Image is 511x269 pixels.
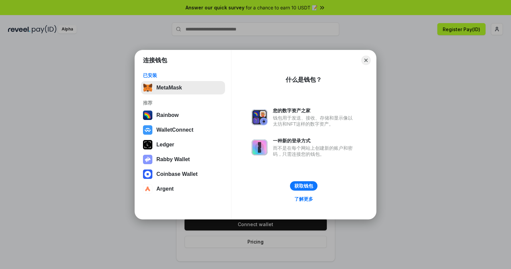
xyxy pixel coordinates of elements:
img: svg+xml,%3Csvg%20width%3D%2228%22%20height%3D%2228%22%20viewBox%3D%220%200%2028%2028%22%20fill%3D... [143,125,152,135]
img: svg+xml,%3Csvg%20fill%3D%22none%22%20height%3D%2233%22%20viewBox%3D%220%200%2035%2033%22%20width%... [143,83,152,92]
h1: 连接钱包 [143,56,167,64]
a: 了解更多 [290,195,317,203]
div: Rabby Wallet [156,156,190,162]
div: MetaMask [156,85,182,91]
div: Argent [156,186,174,192]
div: Rainbow [156,112,179,118]
div: 获取钱包 [294,183,313,189]
div: 了解更多 [294,196,313,202]
img: svg+xml,%3Csvg%20width%3D%2228%22%20height%3D%2228%22%20viewBox%3D%220%200%2028%2028%22%20fill%3D... [143,170,152,179]
div: Coinbase Wallet [156,171,198,177]
img: svg+xml,%3Csvg%20width%3D%22120%22%20height%3D%22120%22%20viewBox%3D%220%200%20120%20120%22%20fil... [143,111,152,120]
button: 获取钱包 [290,181,317,191]
img: svg+xml,%3Csvg%20width%3D%2228%22%20height%3D%2228%22%20viewBox%3D%220%200%2028%2028%22%20fill%3D... [143,184,152,194]
img: svg+xml,%3Csvg%20xmlns%3D%22http%3A%2F%2Fwww.w3.org%2F2000%2Fsvg%22%20width%3D%2228%22%20height%3... [143,140,152,149]
div: 已安装 [143,72,223,78]
button: WalletConnect [141,123,225,137]
div: 一种新的登录方式 [273,138,356,144]
button: Close [361,56,371,65]
button: MetaMask [141,81,225,94]
div: WalletConnect [156,127,194,133]
div: 您的数字资产之家 [273,108,356,114]
button: Coinbase Wallet [141,167,225,181]
button: Argent [141,182,225,196]
button: Ledger [141,138,225,151]
div: 推荐 [143,100,223,106]
div: 什么是钱包？ [286,76,322,84]
button: Rainbow [141,109,225,122]
img: svg+xml,%3Csvg%20xmlns%3D%22http%3A%2F%2Fwww.w3.org%2F2000%2Fsvg%22%20fill%3D%22none%22%20viewBox... [143,155,152,164]
button: Rabby Wallet [141,153,225,166]
div: Ledger [156,142,174,148]
div: 钱包用于发送、接收、存储和显示像以太坊和NFT这样的数字资产。 [273,115,356,127]
div: 而不是在每个网站上创建新的账户和密码，只需连接您的钱包。 [273,145,356,157]
img: svg+xml,%3Csvg%20xmlns%3D%22http%3A%2F%2Fwww.w3.org%2F2000%2Fsvg%22%20fill%3D%22none%22%20viewBox... [251,109,268,125]
img: svg+xml,%3Csvg%20xmlns%3D%22http%3A%2F%2Fwww.w3.org%2F2000%2Fsvg%22%20fill%3D%22none%22%20viewBox... [251,139,268,155]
